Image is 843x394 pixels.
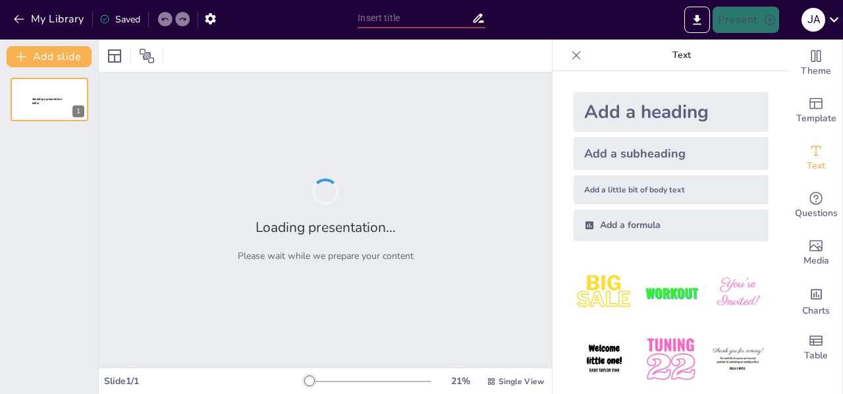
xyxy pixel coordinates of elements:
h2: Loading presentation... [256,218,396,237]
div: Add a little bit of body text [574,175,769,204]
img: 2.jpeg [640,262,701,324]
div: Get real-time input from your audience [790,182,842,229]
p: Text [587,40,776,71]
button: Add slide [7,46,92,67]
div: Layout [104,45,125,67]
img: 6.jpeg [707,329,769,390]
div: Add a heading [574,92,769,132]
div: Add a formula [574,210,769,241]
span: Position [139,48,155,64]
div: Slide 1 / 1 [104,375,305,387]
span: Template [796,111,836,126]
input: Insert title [358,9,471,28]
div: Add a subheading [574,137,769,170]
span: Table [804,349,828,363]
div: J A [802,8,825,32]
span: Text [807,159,825,173]
img: 3.jpeg [707,262,769,324]
div: Change the overall theme [790,40,842,87]
div: 1 [11,78,88,121]
div: 1 [72,105,84,117]
span: Single View [499,376,544,387]
div: Add charts and graphs [790,277,842,324]
button: My Library [10,9,90,30]
span: Charts [802,304,830,318]
button: Export to PowerPoint [684,7,710,33]
div: Add images, graphics, shapes or video [790,229,842,277]
img: 1.jpeg [574,262,635,324]
div: Add text boxes [790,134,842,182]
div: Add a table [790,324,842,372]
div: Saved [99,13,140,26]
img: 4.jpeg [574,329,635,390]
span: Theme [801,64,831,78]
img: 5.jpeg [640,329,701,390]
div: Add ready made slides [790,87,842,134]
span: Sendsteps presentation editor [32,98,62,105]
div: 21 % [445,375,476,387]
button: Present [713,7,778,33]
span: Media [803,254,829,268]
button: J A [802,7,825,33]
p: Please wait while we prepare your content [238,250,414,262]
span: Questions [795,206,838,221]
